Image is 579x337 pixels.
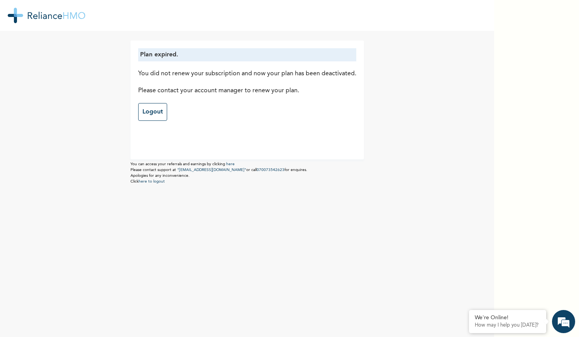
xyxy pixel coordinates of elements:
p: How may I help you today? [475,322,540,329]
p: Plan expired. [140,50,354,59]
a: here [226,162,235,166]
a: 070073542623 [257,168,284,172]
p: You can access your referrals and earnings by clicking [130,161,364,167]
a: "[EMAIL_ADDRESS][DOMAIN_NAME]" [177,168,246,172]
p: You did not renew your subscription and now your plan has been deactivated. [138,69,356,78]
p: Please contact support at or call for enquires. Apologies for any inconvenience. [130,167,364,179]
a: Logout [138,103,167,121]
p: Please contact your account manager to renew your plan. [138,86,356,95]
a: here to logout [139,180,165,183]
div: We're Online! [475,315,540,321]
img: RelianceHMO [8,8,85,23]
p: Click [130,179,364,185]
